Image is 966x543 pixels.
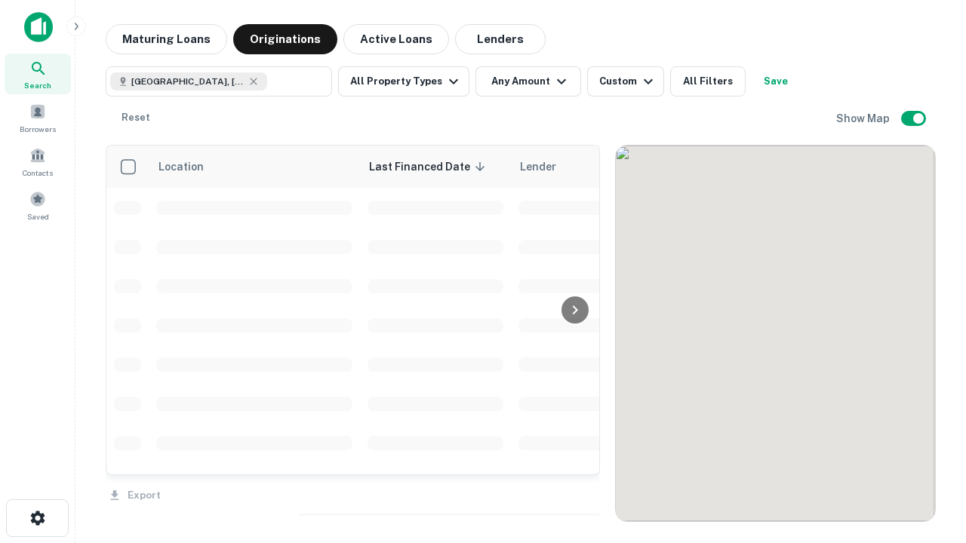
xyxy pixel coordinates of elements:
span: Search [24,79,51,91]
th: Last Financed Date [360,146,511,188]
button: Reset [112,103,160,133]
button: All Filters [670,66,746,97]
span: Saved [27,210,49,222]
span: [GEOGRAPHIC_DATA], [GEOGRAPHIC_DATA] [131,75,245,88]
a: Borrowers [5,97,71,138]
a: Saved [5,185,71,225]
button: All Property Types [338,66,469,97]
span: Location [158,158,223,176]
th: Lender [511,146,752,188]
button: Maturing Loans [106,24,227,54]
th: Location [149,146,360,188]
a: Contacts [5,141,71,182]
span: Lender [520,158,556,176]
button: Lenders [455,24,546,54]
div: 0 0 [616,146,935,521]
button: Active Loans [343,24,449,54]
a: Search [5,54,71,94]
button: Any Amount [475,66,581,97]
span: Borrowers [20,123,56,135]
button: Originations [233,24,337,54]
button: Custom [587,66,664,97]
iframe: Chat Widget [891,374,966,446]
span: Contacts [23,167,53,179]
h6: Show Map [836,110,892,127]
span: Last Financed Date [369,158,490,176]
button: Save your search to get updates of matches that match your search criteria. [752,66,800,97]
img: capitalize-icon.png [24,12,53,42]
div: Custom [599,72,657,90]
